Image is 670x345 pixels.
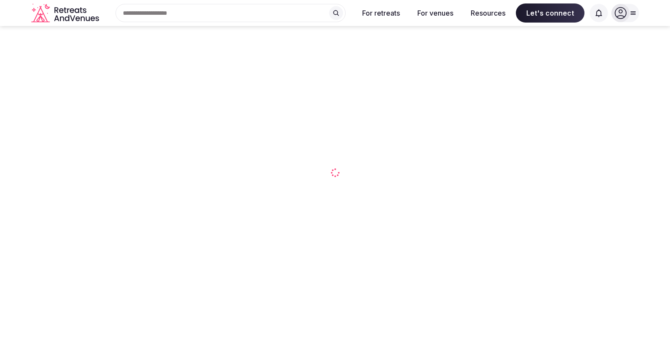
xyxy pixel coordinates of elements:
a: Visit the homepage [31,3,101,23]
button: Resources [464,3,512,23]
button: For retreats [355,3,407,23]
svg: Retreats and Venues company logo [31,3,101,23]
span: Let's connect [516,3,584,23]
button: For venues [410,3,460,23]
